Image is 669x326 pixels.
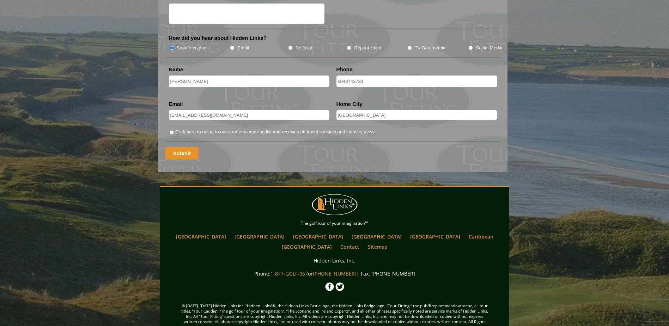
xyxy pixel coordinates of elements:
label: Home City [336,101,363,108]
a: [GEOGRAPHIC_DATA] [231,231,288,242]
label: Name [169,66,183,73]
label: Repeat client [354,44,381,52]
label: Phone [336,66,353,73]
a: [GEOGRAPHIC_DATA] [290,231,347,242]
label: Email [237,44,249,52]
label: TV Commercial [415,44,446,52]
img: Facebook [325,282,334,291]
label: Click here to opt-in to our quarterly emailing list and receive golf travel specials and industry... [175,128,375,135]
a: [PHONE_NUMBER] [313,270,357,277]
label: How did you hear about Hidden Links? [169,35,267,42]
a: [GEOGRAPHIC_DATA] [172,231,230,242]
p: The golf tour of your imagination™ [162,219,507,227]
label: Email [169,101,183,108]
input: Submit [165,147,199,159]
label: Search engine [177,44,207,52]
a: 1-877-GOLF-067 [270,270,308,277]
a: Caribbean [465,231,497,242]
a: [GEOGRAPHIC_DATA] [407,231,464,242]
a: [GEOGRAPHIC_DATA] [348,231,405,242]
a: Sitemap [364,242,391,252]
a: [GEOGRAPHIC_DATA] [278,242,335,252]
a: Contact [337,242,363,252]
label: Referral [296,44,312,52]
img: Twitter [335,282,344,291]
label: Social Media [476,44,502,52]
p: Phone: or | Fax: [PHONE_NUMBER] [162,269,507,278]
p: Hidden Links, Inc. [162,256,507,265]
